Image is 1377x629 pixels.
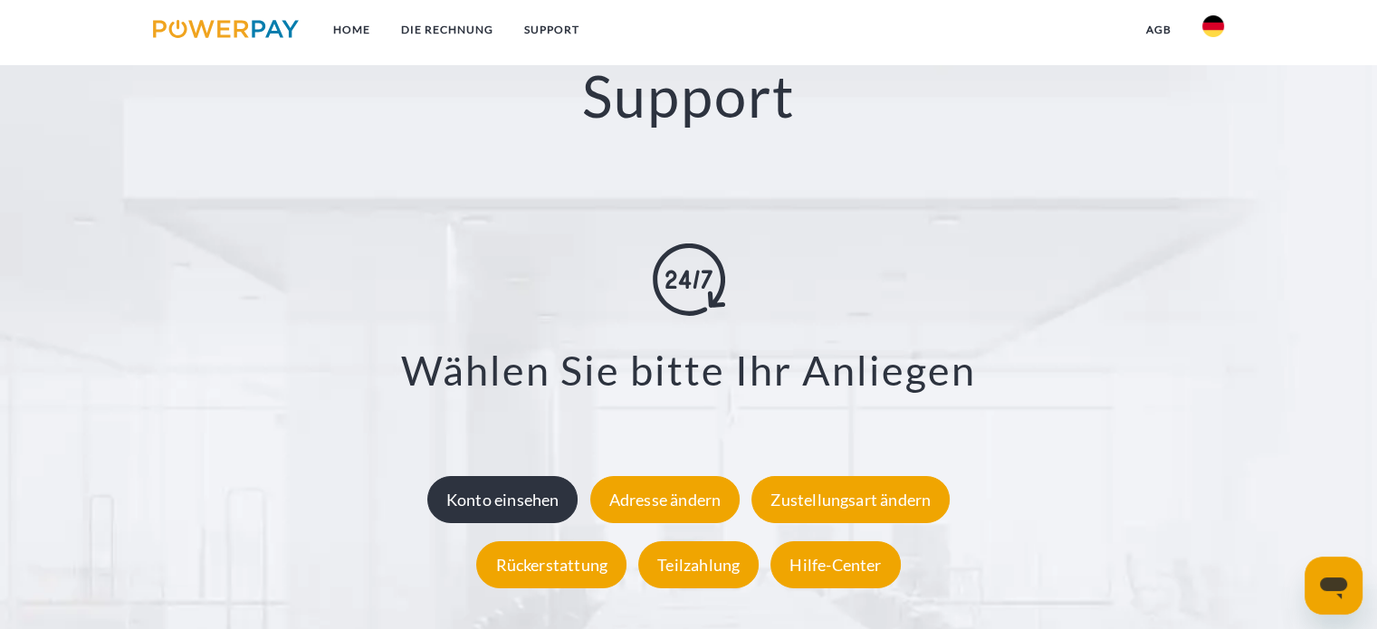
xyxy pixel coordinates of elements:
[427,476,579,523] div: Konto einsehen
[153,20,299,38] img: logo-powerpay.svg
[766,555,904,575] a: Hilfe-Center
[634,555,763,575] a: Teilzahlung
[747,490,954,510] a: Zustellungsart ändern
[586,490,745,510] a: Adresse ändern
[423,490,583,510] a: Konto einsehen
[590,476,741,523] div: Adresse ändern
[318,14,386,46] a: Home
[509,14,595,46] a: SUPPORT
[638,541,759,588] div: Teilzahlung
[476,541,626,588] div: Rückerstattung
[472,555,631,575] a: Rückerstattung
[1305,557,1363,615] iframe: Schaltfläche zum Öffnen des Messaging-Fensters
[653,243,725,315] img: online-shopping.svg
[1202,15,1224,37] img: de
[751,476,950,523] div: Zustellungsart ändern
[91,344,1286,395] h3: Wählen Sie bitte Ihr Anliegen
[386,14,509,46] a: DIE RECHNUNG
[1131,14,1187,46] a: agb
[770,541,900,588] div: Hilfe-Center
[69,61,1308,132] h2: Support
